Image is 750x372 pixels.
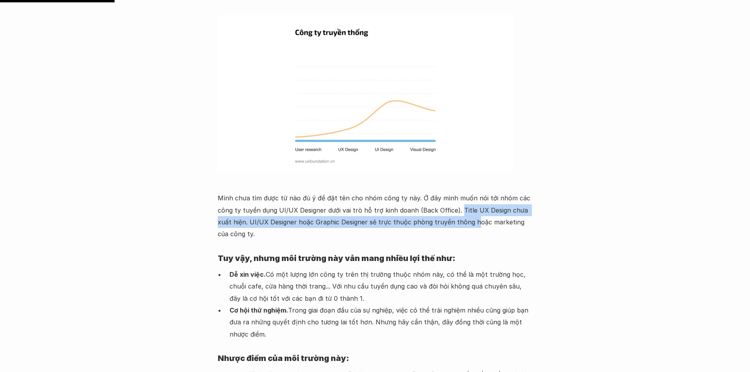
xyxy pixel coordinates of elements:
[218,192,533,240] p: Mình chưa tìm được từ nào đủ ý để đặt tên cho nhóm công ty này. Ở đây mình muốn nói tới nhóm các ...
[230,268,533,304] p: Có một lượng lớn công ty trên thị trường thuộc nhóm này, có thể là một trường học, chuỗi cafe, cử...
[230,270,266,278] strong: Dễ xin việc.
[218,353,349,363] strong: Nhược điểm của môi trường này:
[218,254,456,263] strong: Tuy vậy, nhưng môi trường này vẫn mang nhiều lợi thế như:
[230,304,533,340] p: Trong giai đoạn đầu của sự nghiệp, việc có thể trải nghiệm nhiều cũng giúp bạn đưa ra những quyết...
[230,306,288,314] strong: Cơ hội thử nghiệm.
